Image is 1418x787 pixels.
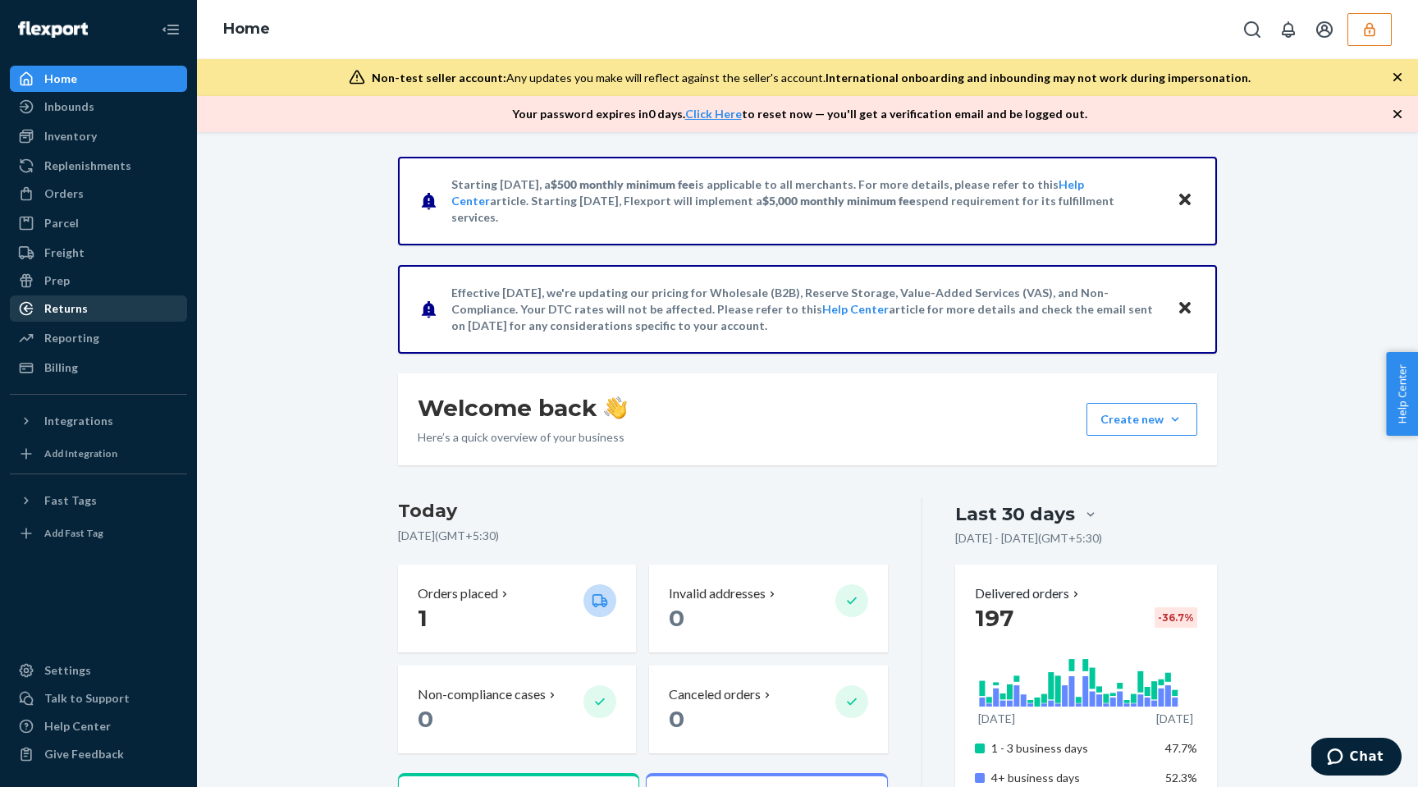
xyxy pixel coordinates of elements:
a: Add Fast Tag [10,520,187,547]
a: Inbounds [10,94,187,120]
p: Here’s a quick overview of your business [418,429,627,446]
div: Prep [44,272,70,289]
button: Give Feedback [10,741,187,767]
button: Orders placed 1 [398,565,636,652]
button: Close Navigation [154,13,187,46]
p: Invalid addresses [669,584,766,603]
div: Integrations [44,413,113,429]
div: Returns [44,300,88,317]
p: [DATE] [1156,711,1193,727]
button: Integrations [10,408,187,434]
p: Your password expires in 0 days . to reset now — you'll get a verification email and be logged out. [512,106,1087,122]
a: Help Center [10,713,187,739]
div: Inventory [44,128,97,144]
p: Orders placed [418,584,498,603]
button: Open Search Box [1236,13,1269,46]
h3: Today [398,498,888,524]
a: Help Center [822,302,889,316]
a: Orders [10,181,187,207]
a: Settings [10,657,187,684]
span: 0 [669,705,684,733]
iframe: Opens a widget where you can chat to one of our agents [1311,738,1402,779]
a: Returns [10,295,187,322]
div: Inbounds [44,98,94,115]
div: Home [44,71,77,87]
p: Starting [DATE], a is applicable to all merchants. For more details, please refer to this article... [451,176,1161,226]
a: Inventory [10,123,187,149]
p: Effective [DATE], we're updating our pricing for Wholesale (B2B), Reserve Storage, Value-Added Se... [451,285,1161,334]
div: Billing [44,359,78,376]
div: Last 30 days [955,501,1075,527]
a: Parcel [10,210,187,236]
div: Settings [44,662,91,679]
div: -36.7 % [1155,607,1197,628]
p: [DATE] - [DATE] ( GMT+5:30 ) [955,530,1102,547]
ol: breadcrumbs [210,6,283,53]
div: Parcel [44,215,79,231]
a: Home [10,66,187,92]
img: hand-wave emoji [604,396,627,419]
a: Prep [10,268,187,294]
span: $500 monthly minimum fee [551,177,695,191]
p: 4+ business days [991,770,1153,786]
p: Canceled orders [669,685,761,704]
button: Non-compliance cases 0 [398,666,636,753]
span: 1 [418,604,428,632]
button: Delivered orders [975,584,1082,603]
button: Invalid addresses 0 [649,565,887,652]
img: Flexport logo [18,21,88,38]
button: Close [1174,297,1196,321]
div: Help Center [44,718,111,734]
button: Fast Tags [10,487,187,514]
div: Add Integration [44,446,117,460]
p: [DATE] [978,711,1015,727]
div: Add Fast Tag [44,526,103,540]
div: Reporting [44,330,99,346]
span: 47.7% [1165,741,1197,755]
a: Click Here [685,107,742,121]
p: Non-compliance cases [418,685,546,704]
button: Canceled orders 0 [649,666,887,753]
p: 1 - 3 business days [991,740,1153,757]
div: Any updates you make will reflect against the seller's account. [372,70,1251,86]
div: Replenishments [44,158,131,174]
div: Talk to Support [44,690,130,707]
span: International onboarding and inbounding may not work during impersonation. [826,71,1251,85]
a: Replenishments [10,153,187,179]
a: Reporting [10,325,187,351]
div: Orders [44,185,84,202]
span: Non-test seller account: [372,71,506,85]
a: Freight [10,240,187,266]
h1: Welcome back [418,393,627,423]
p: [DATE] ( GMT+5:30 ) [398,528,888,544]
div: Fast Tags [44,492,97,509]
span: 197 [975,604,1013,632]
button: Talk to Support [10,685,187,712]
span: 0 [418,705,433,733]
a: Add Integration [10,441,187,467]
button: Close [1174,189,1196,213]
a: Billing [10,355,187,381]
div: Give Feedback [44,746,124,762]
button: Open notifications [1272,13,1305,46]
div: Freight [44,245,85,261]
button: Open account menu [1308,13,1341,46]
button: Create new [1086,403,1197,436]
span: 52.3% [1165,771,1197,785]
a: Home [223,20,270,38]
span: $5,000 monthly minimum fee [762,194,916,208]
button: Help Center [1386,352,1418,436]
span: 0 [669,604,684,632]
